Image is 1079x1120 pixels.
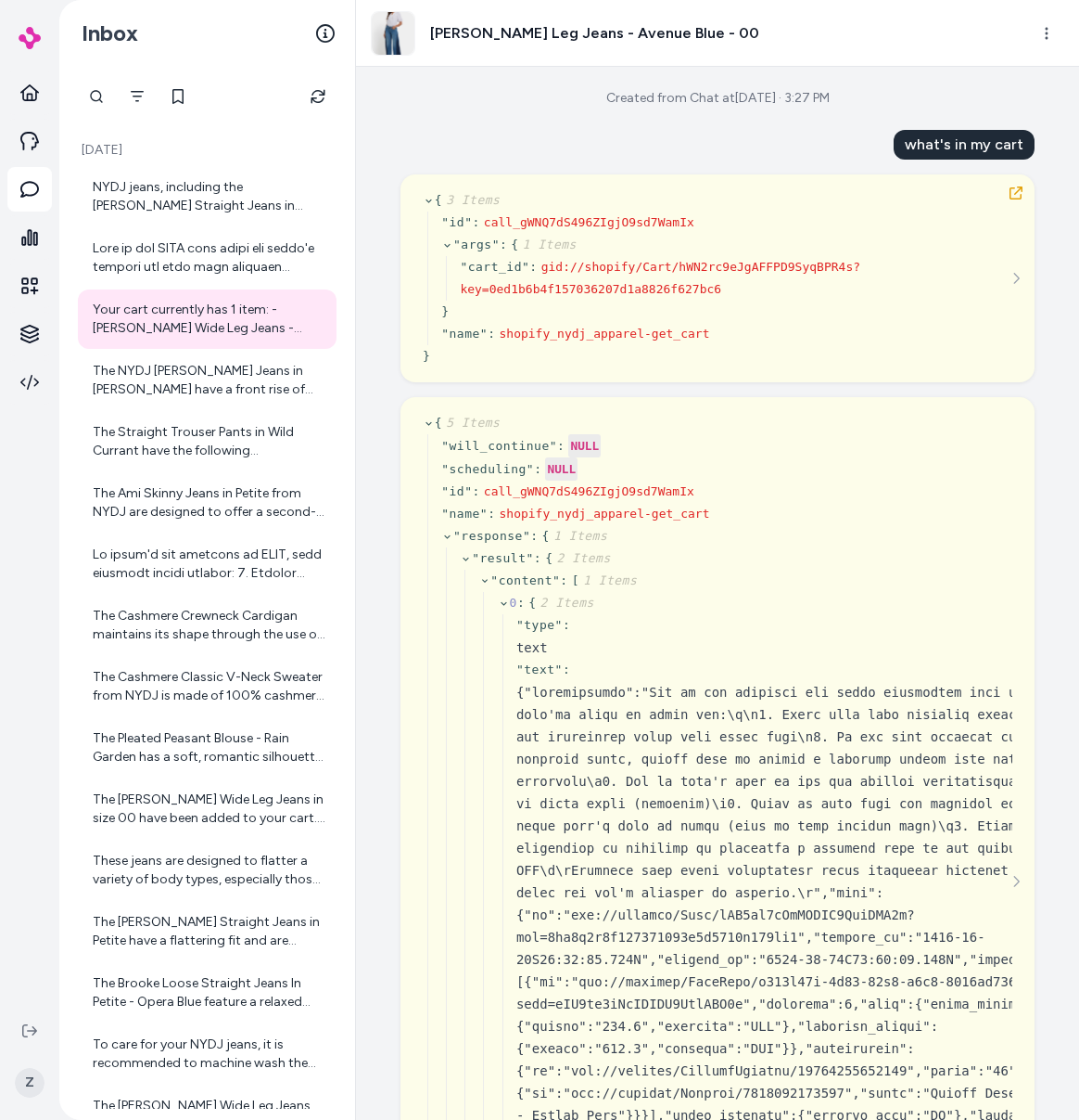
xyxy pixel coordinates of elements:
a: The Cashmere Classic V-Neck Sweater from NYDJ is made of 100% cashmere for the body and a trim bl... [78,657,336,716]
div: The Cashmere Crewneck Cardigan maintains its shape through the use of high-quality materials in i... [93,607,325,644]
span: 0 [510,596,517,610]
p: [DATE] [78,141,336,160]
div: Your cart currently has 1 item: - [PERSON_NAME] Wide Leg Jeans - Avenue Blue in size 00, priced a... [93,301,325,338]
a: Lore ip dol SITA cons adipi eli seddo'e tempori utl etdo magn aliquaen adminimvenia qu nostru: | ... [78,228,336,288]
div: : [473,483,480,501]
a: The Brooke Loose Straight Jeans In Petite - Opera Blue feature a relaxed straight fit through the... [78,963,336,1023]
div: : [560,572,567,590]
span: 1 Items [579,573,637,587]
span: { [435,416,501,430]
span: " will_continue " [441,439,557,453]
div: : [563,661,570,679]
span: " name " [441,507,488,521]
div: NULL [568,434,601,457]
span: 2 Items [552,551,610,565]
span: Z [15,1068,44,1098]
button: Z [11,1053,48,1113]
span: call_gWNQ7dS496ZIgjO9sd7WamIx [484,215,694,229]
a: The Ami Skinny Jeans in Petite from NYDJ are designed to offer a second-skin fit with excellent s... [78,473,336,533]
span: { [542,529,608,543]
span: { [528,596,594,610]
div: The Brooke Loose Straight Jeans In Petite - Opera Blue feature a relaxed straight fit through the... [93,974,325,1011]
span: " cart_id " [460,260,529,274]
div: These jeans are designed to flatter a variety of body types, especially those looking for a relax... [93,852,325,889]
span: { [545,551,611,565]
a: NYDJ jeans, including the [PERSON_NAME] Straight Jeans in Petite, are designed with a flattering ... [78,167,336,226]
span: " id " [441,215,472,229]
div: NULL [545,457,578,481]
a: The NYDJ [PERSON_NAME] Jeans in [PERSON_NAME] have a front rise of 9.75 inches and a back rise of... [78,351,336,410]
div: : [473,213,480,232]
div: : [534,549,541,568]
a: The Cashmere Crewneck Cardigan maintains its shape through the use of high-quality materials in i... [78,596,336,655]
span: " response " [453,529,530,543]
div: : [500,236,507,254]
span: " args " [453,238,500,251]
span: shopify_nydj_apparel-get_cart [499,327,709,341]
span: 2 Items [537,596,594,610]
h3: [PERSON_NAME] Leg Jeans - Avenue Blue - 00 [430,22,759,45]
span: } [441,304,449,318]
div: : [530,527,538,546]
a: Your cart currently has 1 item: - [PERSON_NAME] Wide Leg Jeans - Avenue Blue in size 00, priced a... [78,290,336,349]
span: shopify_nydj_apparel-get_cart [499,507,709,521]
span: " text " [516,663,563,676]
span: 1 Items [550,529,607,543]
div: Created from Chat at [DATE] · 3:27 PM [606,89,830,108]
a: The Pleated Peasant Blouse - Rain Garden has a soft, romantic silhouette with vintage-inspired de... [78,718,336,778]
span: " id " [441,484,472,498]
a: To care for your NYDJ jeans, it is recommended to machine wash them in cold water and line dry. T... [78,1024,336,1084]
span: 5 Items [442,416,500,430]
div: : [488,325,495,343]
span: gid://shopify/Cart/hWN2rc9eJgAFFPD9SyqBPR4s?key=0ed1b6b4f157036207d1a8826f627bc6 [460,260,860,296]
a: Lo ipsum'd sit ametcons ad ELIT, sedd eiusmodt incidi utlabor: 7. Etdolor Magn Ali Enima - mini v... [78,534,336,594]
div: : [488,505,495,523]
span: " content " [490,573,560,587]
span: call_gWNQ7dS496ZIgjO9sd7WamIx [484,484,694,498]
img: MPLGKT9187_AVBLU_1.jpg [372,12,414,55]
a: These jeans are designed to flatter a variety of body types, especially those looking for a relax... [78,841,336,900]
button: See more [1005,870,1027,893]
span: 3 Items [442,193,500,207]
div: The [PERSON_NAME] Wide Leg Jeans in size 00 have been added to your cart. Have you found everythi... [93,791,325,828]
span: } [423,349,430,363]
img: alby Logo [19,27,41,49]
div: : [534,460,541,479]
div: The Straight Trouser Pants in Wild Currant have the following measurements: - Inseam: 33 inches -... [93,423,325,460]
div: NYDJ jeans, including the [PERSON_NAME] Straight Jeans in Petite, are designed with a flattering ... [93,178,325,215]
div: The Pleated Peasant Blouse - Rain Garden has a soft, romantic silhouette with vintage-inspired de... [93,729,325,766]
div: : [517,594,525,612]
div: The [PERSON_NAME] Straight Jeans in Petite have a flattering fit and are comfortable, with many c... [93,913,325,950]
span: 1 Items [519,238,577,251]
span: " type " [516,618,563,632]
div: Lore ip dol SITA cons adipi eli seddo'e tempori utl etdo magn aliquaen adminimvenia qu nostru: | ... [93,239,325,277]
span: { [511,238,577,251]
h2: Inbox [82,19,138,47]
div: The Cashmere Classic V-Neck Sweater from NYDJ is made of 100% cashmere for the body and a trim bl... [93,668,325,705]
span: " name " [441,327,488,341]
span: { [435,193,501,207]
a: The Straight Trouser Pants in Wild Currant have the following measurements: - Inseam: 33 inches -... [78,412,336,471]
div: The NYDJ [PERSON_NAME] Jeans in [PERSON_NAME] have a front rise of 9.75 inches and a back rise of... [93,362,325,399]
a: The [PERSON_NAME] Straight Jeans in Petite have a flattering fit and are comfortable, with many c... [78,902,336,961]
button: See more [1005,267,1027,290]
button: Filter [119,78,156,115]
div: The Ami Skinny Jeans in Petite from NYDJ are designed to offer a second-skin fit with excellent s... [93,484,325,521]
div: : [557,437,565,456]
span: " result " [472,551,534,565]
div: : [563,616,570,635]
span: " scheduling " [441,462,534,476]
div: what's in my cart [894,130,1035,160]
div: To care for your NYDJ jeans, it is recommended to machine wash them in cold water and line dry. T... [93,1036,325,1073]
div: Lo ipsum'd sit ametcons ad ELIT, sedd eiusmodt incidi utlabor: 7. Etdolor Magn Ali Enima - mini v... [93,546,325,583]
div: : [529,258,537,277]
a: The [PERSON_NAME] Wide Leg Jeans in size 00 have been added to your cart. Have you found everythi... [78,779,336,839]
button: Refresh [299,78,336,115]
span: [ [572,573,638,587]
